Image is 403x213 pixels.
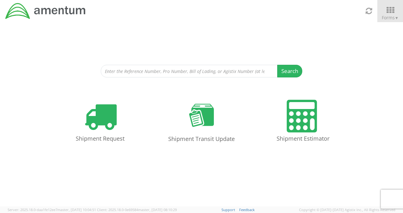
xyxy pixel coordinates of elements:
[382,15,399,21] span: Forms
[5,2,86,20] img: dyn-intl-logo-049831509241104b2a82.png
[138,207,177,212] span: master, [DATE] 08:10:29
[160,136,243,142] h4: Shipment Transit Update
[221,207,235,212] a: Support
[8,207,96,212] span: Server: 2025.18.0-daa1fe12ee7
[101,65,278,77] input: Enter the Reference Number, Pro Number, Bill of Lading, or Agistix Number (at least 4 chars)
[97,207,177,212] span: Client: 2025.18.0-0e69584
[299,207,395,212] span: Copyright © [DATE]-[DATE] Agistix Inc., All Rights Reserved
[57,207,96,212] span: master, [DATE] 10:04:51
[59,136,141,142] h4: Shipment Request
[262,136,344,142] h4: Shipment Estimator
[395,15,399,21] span: ▼
[255,94,350,151] a: Shipment Estimator
[277,65,302,77] button: Search
[154,93,249,152] a: Shipment Transit Update
[53,94,148,151] a: Shipment Request
[239,207,255,212] a: Feedback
